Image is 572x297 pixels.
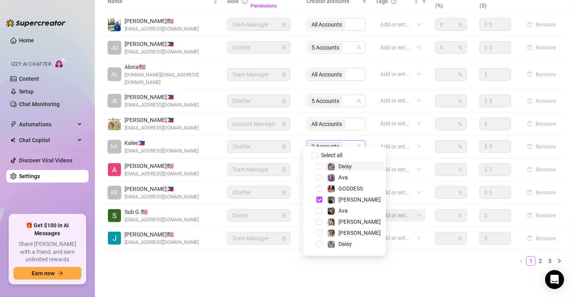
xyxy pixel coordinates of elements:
a: Content [19,76,39,82]
span: Select tree node [316,185,323,192]
a: 1 [527,257,535,265]
button: Remove [524,234,559,243]
span: [EMAIL_ADDRESS][DOMAIN_NAME] [125,170,199,178]
span: Ava [338,208,348,214]
span: thunderbolt [10,121,17,128]
img: GODDESS [328,185,335,192]
span: Automations [19,118,75,131]
img: Jenna [328,219,335,226]
span: Team Manager [232,69,286,80]
span: left [519,259,524,263]
span: [EMAIL_ADDRESS][DOMAIN_NAME] [125,193,199,201]
span: Earn now [32,270,55,276]
span: [EMAIL_ADDRESS][DOMAIN_NAME] [125,147,199,155]
span: Chatter [232,42,286,53]
div: Open Intercom Messenger [545,270,564,289]
span: KE [111,188,118,197]
span: lock [281,122,286,126]
span: Daisy [338,241,352,247]
img: Anna [328,196,335,204]
span: Chatter [232,187,286,198]
span: [EMAIL_ADDRESS][DOMAIN_NAME] [125,101,199,109]
span: [PERSON_NAME] 🇵🇭 [125,116,199,124]
img: Jodi [108,232,121,245]
button: Remove [524,70,559,79]
img: Chat Copilot [10,137,15,143]
li: 3 [545,256,555,266]
span: [PERSON_NAME] [338,219,381,225]
span: lock [281,190,286,195]
button: Remove [524,188,559,197]
span: Select tree node [316,230,323,236]
span: [EMAIL_ADDRESS][DOMAIN_NAME] [125,48,199,56]
a: Settings [19,173,40,179]
span: lock [281,45,286,50]
button: Remove [524,20,559,29]
button: right [555,256,564,266]
span: Izzy AI Chatter [11,61,51,68]
span: [EMAIL_ADDRESS][DOMAIN_NAME] [125,25,199,33]
span: Account Manager [232,118,286,130]
span: AL [111,70,118,79]
button: Remove [524,43,559,52]
span: Select tree node [316,208,323,214]
span: team [357,99,361,103]
span: [EMAIL_ADDRESS][DOMAIN_NAME] [125,239,199,246]
span: Daisy [338,163,352,169]
button: Earn nowarrow-right [13,267,81,280]
span: Select tree node [316,241,323,247]
span: lock [281,72,286,77]
a: Discover Viral Videos [19,157,72,164]
span: Chatter [232,95,286,107]
span: JE [111,97,118,105]
span: Team Manager [232,232,286,244]
img: logo-BBDzfeDw.svg [6,19,66,27]
button: Remove [524,119,559,129]
span: Alona 🇺🇸 [125,63,218,71]
span: Team Manager [232,164,286,175]
span: Chatter [232,141,286,152]
span: [PERSON_NAME] 🇺🇸 [125,17,199,25]
span: team [357,144,361,149]
li: Next Page [555,256,564,266]
button: Remove [524,165,559,174]
span: [PERSON_NAME] 🇺🇸 [125,162,199,170]
span: lock [281,144,286,149]
img: Aaron Paul Carnaje [108,117,121,130]
span: Kalee 🇵🇭 [125,139,199,147]
span: Share [PERSON_NAME] with a friend, and earn unlimited rewards [13,240,81,264]
span: [PERSON_NAME] 🇵🇭 [125,40,199,48]
span: [PERSON_NAME] 🇵🇭 [125,185,199,193]
span: JU [111,43,118,52]
img: Paige [328,230,335,237]
span: right [557,259,562,263]
button: left [517,256,526,266]
a: Setup [19,88,34,95]
span: Select tree node [316,174,323,181]
button: Remove [524,211,559,220]
span: [EMAIL_ADDRESS][DOMAIN_NAME] [125,216,199,224]
span: [PERSON_NAME] 🇵🇭 [125,93,199,101]
a: Chat Monitoring [19,101,60,107]
span: Chat Copilot [19,134,75,147]
span: [EMAIL_ADDRESS][DOMAIN_NAME] [125,124,199,132]
span: 2 Accounts [311,142,339,151]
span: lock [281,213,286,218]
span: GODDESS [338,185,363,192]
span: Select tree node [316,196,323,203]
a: 2 [536,257,545,265]
img: Daisy [328,163,335,170]
img: Alexicon Ortiaga [108,163,121,176]
span: 5 Accounts [308,43,343,52]
span: lock [281,99,286,103]
span: 5 Accounts [311,43,339,52]
a: Home [19,37,34,44]
li: Previous Page [517,256,526,266]
span: Sub G. 🇺🇸 [125,208,199,216]
span: arrow-right [58,270,63,276]
span: Select tree node [316,163,323,169]
span: team [357,45,361,50]
span: 5 Accounts [311,97,339,105]
li: 1 [526,256,536,266]
span: lock [281,167,286,172]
